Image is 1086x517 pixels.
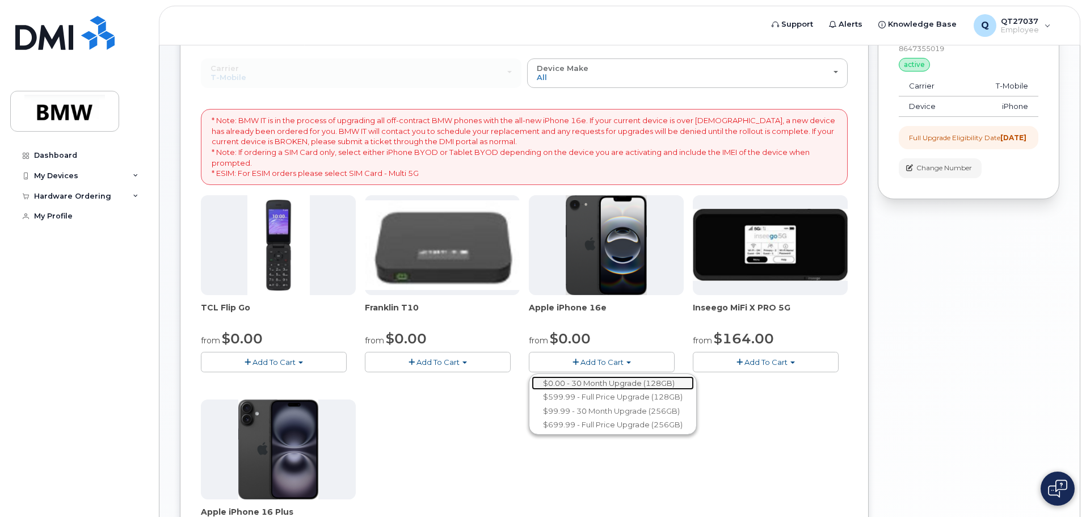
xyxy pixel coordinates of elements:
[529,352,675,372] button: Add To Cart
[1001,16,1039,26] span: QT27037
[529,302,684,325] div: Apple iPhone 16e
[532,390,694,404] a: $599.99 - Full Price Upgrade (128GB)
[365,335,384,346] small: from
[781,19,813,30] span: Support
[899,96,965,117] td: Device
[365,302,520,325] div: Franklin T10
[527,58,848,88] button: Device Make All
[981,19,989,32] span: Q
[222,330,263,347] span: $0.00
[899,58,930,72] div: active
[1048,480,1067,498] img: Open chat
[252,358,296,367] span: Add To Cart
[899,158,982,178] button: Change Number
[1000,133,1026,142] strong: [DATE]
[529,335,548,346] small: from
[744,358,788,367] span: Add To Cart
[201,302,356,325] div: TCL Flip Go
[764,13,821,36] a: Support
[870,13,965,36] a: Knowledge Base
[201,352,347,372] button: Add To Cart
[909,133,1026,142] div: Full Upgrade Eligibility Date
[899,44,1038,53] div: 8647355019
[386,330,427,347] span: $0.00
[821,13,870,36] a: Alerts
[416,358,460,367] span: Add To Cart
[693,302,848,325] div: Inseego MiFi X PRO 5G
[537,73,547,82] span: All
[537,64,588,73] span: Device Make
[532,404,694,418] a: $99.99 - 30 Month Upgrade (256GB)
[550,330,591,347] span: $0.00
[714,330,774,347] span: $164.00
[965,76,1038,96] td: T-Mobile
[965,96,1038,117] td: iPhone
[899,76,965,96] td: Carrier
[693,209,848,281] img: cut_small_inseego_5G.jpg
[566,195,647,295] img: iphone16e.png
[532,376,694,390] a: $0.00 - 30 Month Upgrade (128GB)
[247,195,310,295] img: TCL_FLIP_MODE.jpg
[839,19,862,30] span: Alerts
[966,14,1059,37] div: QT27037
[916,163,972,173] span: Change Number
[212,115,837,178] p: * Note: BMW IT is in the process of upgrading all off-contract BMW phones with the all-new iPhone...
[888,19,957,30] span: Knowledge Base
[580,358,624,367] span: Add To Cart
[365,200,520,290] img: t10.jpg
[693,352,839,372] button: Add To Cart
[693,335,712,346] small: from
[201,335,220,346] small: from
[1001,26,1039,35] span: Employee
[365,352,511,372] button: Add To Cart
[238,400,318,499] img: iphone_16_plus.png
[532,418,694,432] a: $699.99 - Full Price Upgrade (256GB)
